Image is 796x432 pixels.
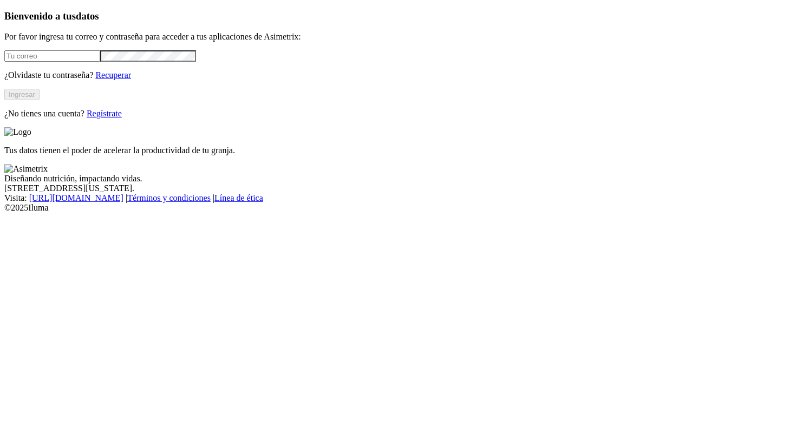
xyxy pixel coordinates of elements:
p: ¿Olvidaste tu contraseña? [4,70,792,80]
p: Por favor ingresa tu correo y contraseña para acceder a tus aplicaciones de Asimetrix: [4,32,792,42]
input: Tu correo [4,50,100,62]
div: © 2025 Iluma [4,203,792,213]
img: Logo [4,127,31,137]
span: datos [76,10,99,22]
a: Línea de ética [214,193,263,202]
div: Diseñando nutrición, impactando vidas. [4,174,792,184]
a: [URL][DOMAIN_NAME] [29,193,123,202]
h3: Bienvenido a tus [4,10,792,22]
a: Términos y condiciones [127,193,211,202]
img: Asimetrix [4,164,48,174]
a: Regístrate [87,109,122,118]
div: Visita : | | [4,193,792,203]
p: ¿No tienes una cuenta? [4,109,792,119]
button: Ingresar [4,89,40,100]
a: Recuperar [95,70,131,80]
div: [STREET_ADDRESS][US_STATE]. [4,184,792,193]
p: Tus datos tienen el poder de acelerar la productividad de tu granja. [4,146,792,155]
